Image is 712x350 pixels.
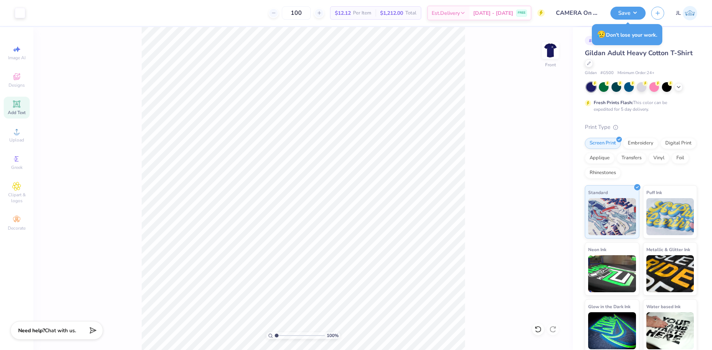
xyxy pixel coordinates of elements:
span: Upload [9,137,24,143]
button: Save [610,7,646,20]
span: Chat with us. [45,327,76,334]
span: Est. Delivery [432,9,460,17]
span: Per Item [353,9,371,17]
input: – – [282,6,311,20]
div: Don’t lose your work. [592,24,662,45]
span: 😥 [597,30,606,39]
span: Decorate [8,225,26,231]
img: Standard [588,198,636,235]
span: Total [405,9,416,17]
img: Neon Ink [588,255,636,292]
span: Gildan Adult Heavy Cotton T-Shirt [585,49,693,57]
img: Metallic & Glitter Ink [646,255,694,292]
span: Designs [9,82,25,88]
div: Print Type [585,123,697,131]
span: [DATE] - [DATE] [473,9,513,17]
span: Puff Ink [646,189,662,196]
span: Neon Ink [588,246,606,253]
img: Front [543,43,558,58]
img: Puff Ink [646,198,694,235]
span: Clipart & logos [4,192,30,204]
span: Add Text [8,110,26,116]
strong: Fresh Prints Flash: [594,100,633,106]
span: JL [676,9,681,17]
img: Jairo Laqui [683,6,697,20]
span: $1,212.00 [380,9,403,17]
div: # 451636I [585,36,612,45]
input: Untitled Design [550,6,605,20]
div: Rhinestones [585,167,621,179]
div: Screen Print [585,138,621,149]
span: Standard [588,189,608,196]
div: Applique [585,153,614,164]
span: Greek [11,164,23,170]
a: JL [676,6,697,20]
span: Glow in the Dark Ink [588,303,630,310]
span: 100 % [327,332,339,339]
span: Metallic & Glitter Ink [646,246,690,253]
span: Water based Ink [646,303,680,310]
span: Image AI [8,55,26,61]
img: Water based Ink [646,312,694,349]
strong: Need help? [18,327,45,334]
img: Glow in the Dark Ink [588,312,636,349]
div: Embroidery [623,138,658,149]
div: Digital Print [660,138,696,149]
div: Front [545,61,556,68]
div: This color can be expedited for 5 day delivery. [594,99,685,113]
span: FREE [518,10,525,16]
div: Vinyl [649,153,669,164]
span: Gildan [585,70,597,76]
div: Transfers [617,153,646,164]
span: Minimum Order: 24 + [617,70,655,76]
span: # G500 [600,70,614,76]
div: Foil [672,153,689,164]
span: $12.12 [335,9,351,17]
